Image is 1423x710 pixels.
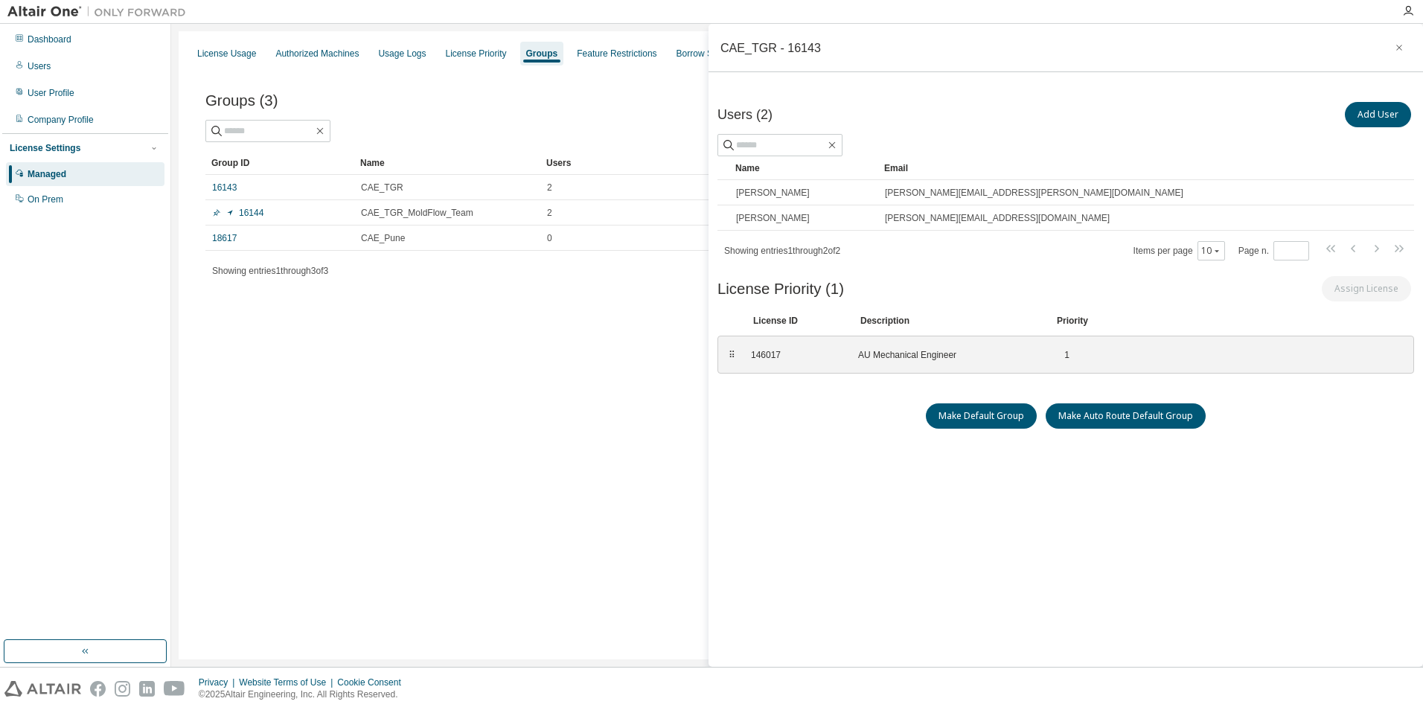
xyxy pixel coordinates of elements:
div: Managed [28,168,66,180]
span: Showing entries 1 through 2 of 2 [724,246,840,256]
div: Groups [526,48,558,60]
div: Priority [1057,315,1088,327]
div: License Priority [446,48,507,60]
span: 2 [547,207,552,219]
div: Company Profile [28,114,94,126]
div: Users [28,60,51,72]
div: Description [860,315,1039,327]
div: Name [360,151,534,175]
span: CAE_TGR [361,182,403,194]
button: Make Default Group [926,403,1037,429]
div: Name [735,156,872,180]
div: Feature Restrictions [577,48,656,60]
button: Add User [1345,102,1411,127]
img: Altair One [7,4,194,19]
span: [PERSON_NAME] [736,212,810,224]
div: Group ID [211,151,348,175]
div: Cookie Consent [337,677,409,688]
img: facebook.svg [90,681,106,697]
span: Items per page [1133,241,1225,260]
div: License ID [753,315,842,327]
div: Users [546,151,1347,175]
div: License Settings [10,142,80,154]
div: User Profile [28,87,74,99]
a: 16143 [212,182,237,194]
div: Email [884,156,1384,180]
div: CAE_TGR - 16143 [720,42,821,54]
a: 18617 [212,232,237,244]
span: Showing entries 1 through 3 of 3 [212,266,328,276]
button: Assign License [1322,276,1411,301]
img: instagram.svg [115,681,130,697]
img: youtube.svg [164,681,185,697]
span: [PERSON_NAME][EMAIL_ADDRESS][DOMAIN_NAME] [885,212,1110,224]
span: CAE_TGR_MoldFlow_Team [361,207,473,219]
div: Dashboard [28,33,71,45]
div: ⠿ [727,349,736,361]
div: Borrow Settings [677,48,740,60]
span: CAE_Pune [361,232,405,244]
div: Usage Logs [378,48,426,60]
div: AU Mechanical Engineer [858,349,1037,361]
img: linkedin.svg [139,681,155,697]
a: 16144 [212,207,263,219]
span: License Priority (1) [717,281,844,298]
div: Authorized Machines [275,48,359,60]
div: 1 [1055,349,1069,361]
div: Website Terms of Use [239,677,337,688]
span: Page n. [1238,241,1309,260]
div: 146017 [751,349,840,361]
span: [PERSON_NAME][EMAIL_ADDRESS][PERSON_NAME][DOMAIN_NAME] [885,187,1183,199]
div: License Usage [197,48,256,60]
button: Make Auto Route Default Group [1046,403,1206,429]
span: 2 [547,182,552,194]
span: [PERSON_NAME] [736,187,810,199]
span: Groups (3) [205,92,278,109]
div: Privacy [199,677,239,688]
span: 0 [547,232,552,244]
span: Users (2) [717,107,773,123]
div: On Prem [28,194,63,205]
button: 10 [1201,245,1221,257]
p: © 2025 Altair Engineering, Inc. All Rights Reserved. [199,688,410,701]
img: altair_logo.svg [4,681,81,697]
